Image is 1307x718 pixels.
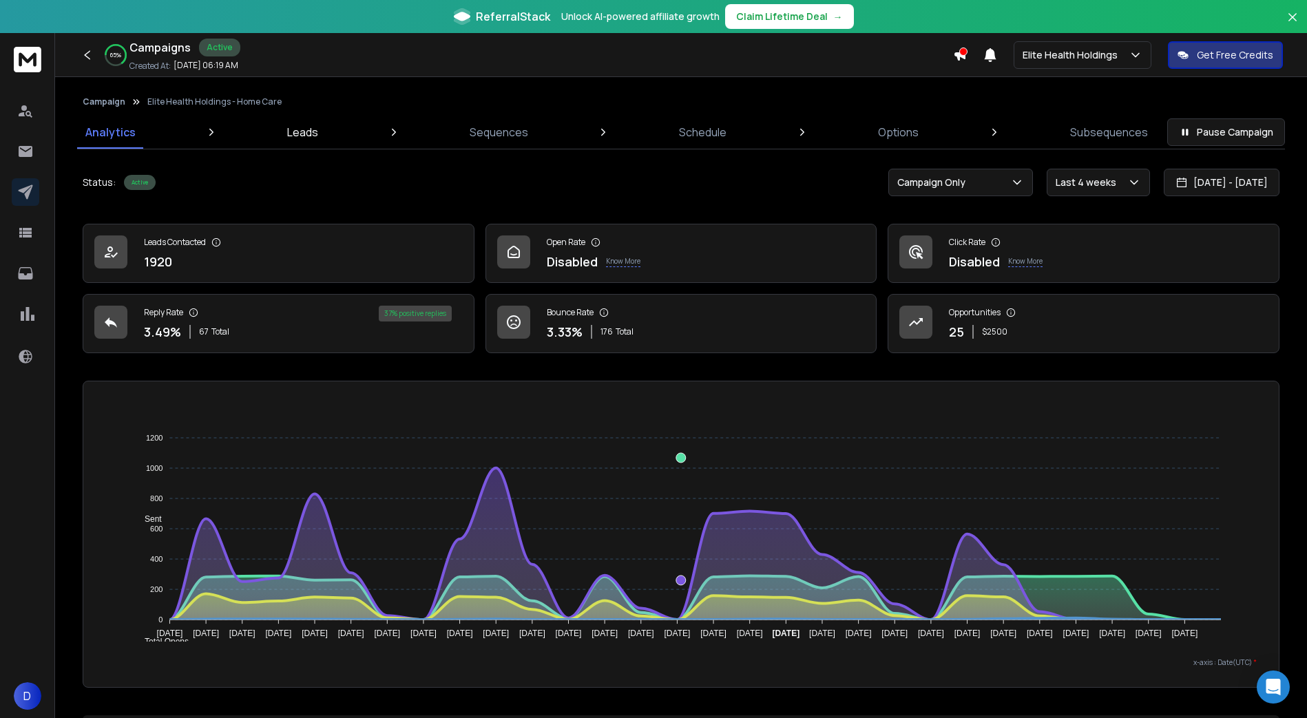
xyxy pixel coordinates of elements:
tspan: [DATE] [628,629,654,638]
p: 1920 [144,252,172,271]
button: Get Free Credits [1168,41,1283,69]
tspan: 1200 [146,434,163,442]
span: 176 [600,326,613,337]
p: Opportunities [949,307,1001,318]
tspan: [DATE] [447,629,473,638]
a: Open RateDisabledKnow More [485,224,877,283]
tspan: [DATE] [483,629,509,638]
p: [DATE] 06:19 AM [174,60,238,71]
tspan: [DATE] [229,629,255,638]
p: 25 [949,322,964,341]
button: D [14,682,41,710]
tspan: 0 [158,615,163,624]
tspan: [DATE] [665,629,691,638]
tspan: [DATE] [700,629,726,638]
tspan: [DATE] [954,629,981,638]
tspan: 200 [150,585,163,593]
div: Active [199,39,240,56]
p: 65 % [110,51,121,59]
tspan: [DATE] [918,629,944,638]
tspan: [DATE] [156,629,182,638]
p: Unlock AI-powered affiliate growth [561,10,720,23]
tspan: [DATE] [410,629,437,638]
p: Status: [83,176,116,189]
span: Total [211,326,229,337]
p: Know More [1008,256,1043,267]
p: Sequences [470,124,528,140]
tspan: [DATE] [338,629,364,638]
tspan: 400 [150,555,163,563]
tspan: [DATE] [265,629,291,638]
p: Subsequences [1070,124,1148,140]
tspan: 1000 [146,464,163,472]
p: $ 2500 [982,326,1007,337]
p: 3.49 % [144,322,181,341]
button: Claim Lifetime Deal→ [725,4,854,29]
p: Elite Health Holdings [1023,48,1123,62]
a: Sequences [461,116,536,149]
a: Reply Rate3.49%67Total37% positive replies [83,294,474,353]
p: Click Rate [949,237,985,248]
button: Pause Campaign [1167,118,1285,146]
span: 67 [199,326,209,337]
span: ReferralStack [476,8,550,25]
a: Subsequences [1062,116,1156,149]
a: Leads Contacted1920 [83,224,474,283]
tspan: 600 [150,525,163,533]
a: Schedule [671,116,735,149]
p: Analytics [85,124,136,140]
a: Analytics [77,116,144,149]
div: Active [124,175,156,190]
tspan: [DATE] [556,629,582,638]
a: Leads [279,116,326,149]
a: Click RateDisabledKnow More [888,224,1279,283]
tspan: [DATE] [1027,629,1053,638]
tspan: [DATE] [1172,629,1198,638]
a: Options [870,116,927,149]
button: Close banner [1284,8,1301,41]
tspan: [DATE] [1099,629,1125,638]
tspan: [DATE] [809,629,835,638]
tspan: [DATE] [193,629,219,638]
button: [DATE] - [DATE] [1164,169,1279,196]
tspan: [DATE] [374,629,400,638]
span: Total [616,326,634,337]
p: Disabled [949,252,1000,271]
p: Leads [287,124,318,140]
tspan: [DATE] [990,629,1016,638]
tspan: [DATE] [737,629,763,638]
a: Opportunities25$2500 [888,294,1279,353]
div: 37 % positive replies [379,306,452,321]
span: Sent [134,514,162,524]
tspan: [DATE] [881,629,908,638]
p: x-axis : Date(UTC) [105,657,1257,668]
div: Open Intercom Messenger [1257,671,1290,704]
p: Open Rate [547,237,585,248]
a: Bounce Rate3.33%176Total [485,294,877,353]
tspan: 800 [150,494,163,503]
tspan: [DATE] [1063,629,1089,638]
p: Last 4 weeks [1056,176,1122,189]
span: Total Opens [134,637,189,646]
button: Campaign [83,96,125,107]
p: Elite Health Holdings - Home Care [147,96,282,107]
p: Disabled [547,252,598,271]
p: Created At: [129,61,171,72]
tspan: [DATE] [772,629,799,638]
p: Schedule [679,124,726,140]
tspan: [DATE] [592,629,618,638]
tspan: [DATE] [519,629,545,638]
p: Campaign Only [897,176,971,189]
span: → [833,10,843,23]
p: Know More [606,256,640,267]
p: Get Free Credits [1197,48,1273,62]
p: Bounce Rate [547,307,594,318]
h1: Campaigns [129,39,191,56]
tspan: [DATE] [1136,629,1162,638]
p: Reply Rate [144,307,183,318]
p: Leads Contacted [144,237,206,248]
tspan: [DATE] [302,629,328,638]
tspan: [DATE] [846,629,872,638]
